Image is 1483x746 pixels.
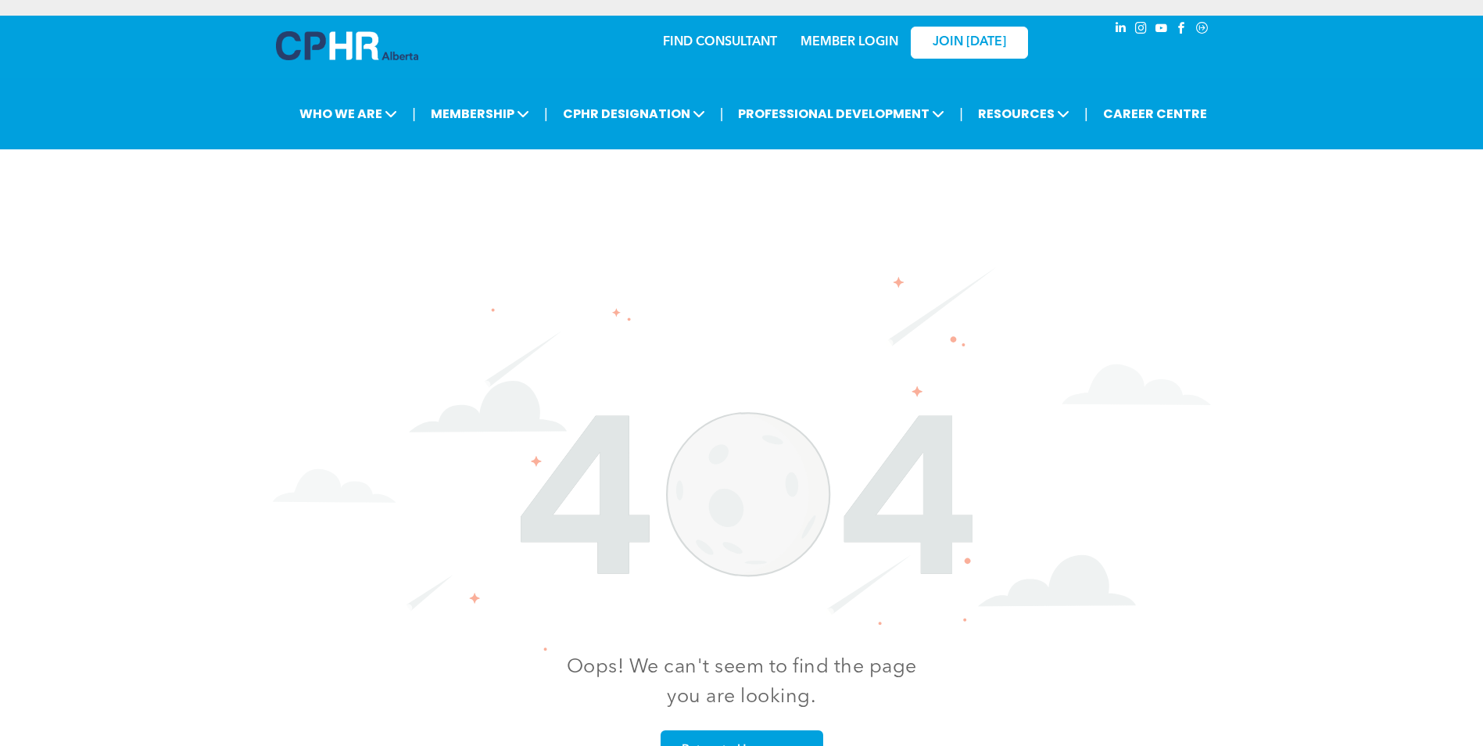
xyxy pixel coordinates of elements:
a: MEMBER LOGIN [801,36,898,48]
li: | [1084,98,1088,130]
a: facebook [1173,20,1191,41]
a: linkedin [1112,20,1130,41]
a: Social network [1194,20,1211,41]
span: MEMBERSHIP [426,99,534,128]
li: | [720,98,724,130]
a: CAREER CENTRE [1098,99,1212,128]
span: JOIN [DATE] [933,35,1006,50]
a: JOIN [DATE] [911,27,1028,59]
a: instagram [1133,20,1150,41]
a: youtube [1153,20,1170,41]
li: | [544,98,548,130]
a: FIND CONSULTANT [663,36,777,48]
span: Oops! We can't seem to find the page you are looking. [567,658,917,707]
li: | [959,98,963,130]
span: RESOURCES [973,99,1074,128]
span: WHO WE ARE [295,99,402,128]
span: CPHR DESIGNATION [558,99,710,128]
span: PROFESSIONAL DEVELOPMENT [733,99,949,128]
img: The number 404 is surrounded by clouds and stars on a white background. [273,267,1211,651]
li: | [412,98,416,130]
img: A blue and white logo for cp alberta [276,31,418,60]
